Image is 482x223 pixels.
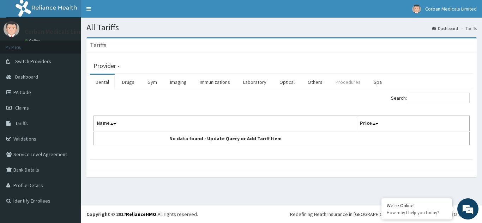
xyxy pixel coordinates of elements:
[4,21,19,37] img: User Image
[432,25,458,31] a: Dashboard
[126,211,156,217] a: RelianceHMO
[425,6,477,12] span: Corban Medicals Limited
[86,211,158,217] strong: Copyright © 2017 .
[387,210,447,216] p: How may I help you today?
[330,75,366,89] a: Procedures
[90,75,115,89] a: Dental
[164,75,192,89] a: Imaging
[412,5,421,13] img: User Image
[15,74,38,80] span: Dashboard
[25,29,91,35] p: Corban Medicals Limited
[25,38,42,43] a: Online
[387,202,447,209] div: We're Online!
[409,93,470,103] input: Search:
[142,75,163,89] a: Gym
[357,116,470,132] th: Price
[94,63,120,69] h3: Provider -
[116,75,140,89] a: Drugs
[15,105,29,111] span: Claims
[194,75,236,89] a: Immunizations
[391,93,470,103] label: Search:
[237,75,272,89] a: Laboratory
[368,75,387,89] a: Spa
[274,75,300,89] a: Optical
[15,58,51,64] span: Switch Providers
[86,23,477,32] h1: All Tariffs
[94,116,357,132] th: Name
[459,25,477,31] li: Tariffs
[302,75,328,89] a: Others
[90,42,107,48] h3: Tariffs
[81,205,482,223] footer: All rights reserved.
[94,132,357,145] td: No data found - Update Query or Add Tariff Item
[290,211,477,218] div: Redefining Heath Insurance in [GEOGRAPHIC_DATA] using Telemedicine and Data Science!
[15,120,28,126] span: Tariffs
